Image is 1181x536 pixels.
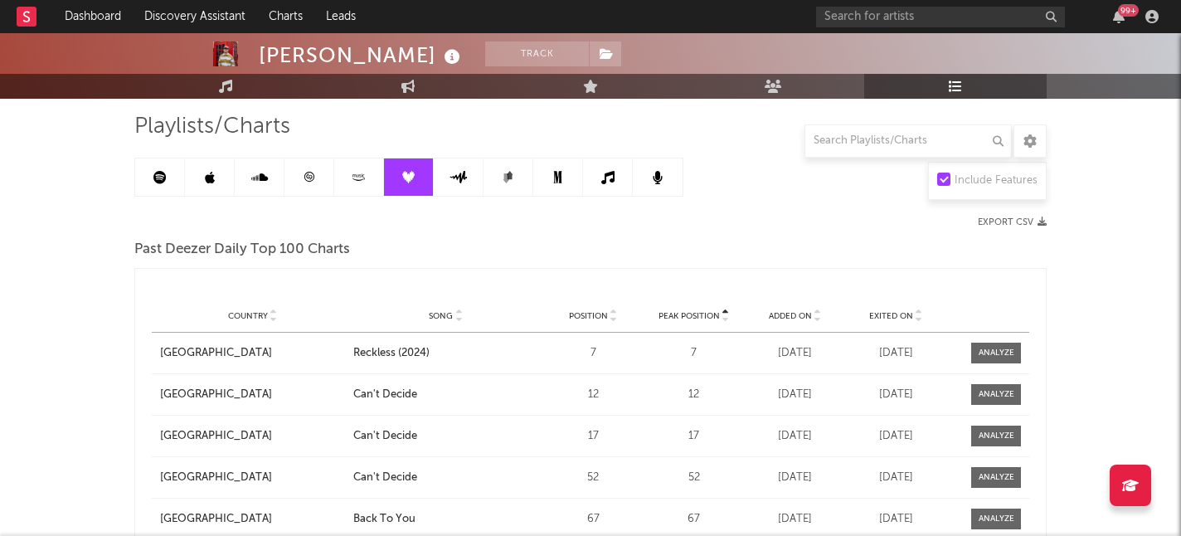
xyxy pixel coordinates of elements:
span: Song [429,311,453,321]
span: Added On [769,311,812,321]
button: 99+ [1113,10,1125,23]
span: Position [569,311,608,321]
div: 17 [547,428,640,445]
a: Back To You [353,511,538,528]
button: Export CSV [978,217,1047,227]
span: Past Deezer Daily Top 100 Charts [134,240,350,260]
div: [DATE] [749,428,842,445]
span: Peak Position [659,311,720,321]
div: [DATE] [849,470,942,486]
a: [GEOGRAPHIC_DATA] [160,470,345,486]
a: [GEOGRAPHIC_DATA] [160,428,345,445]
div: [DATE] [749,345,842,362]
a: Reckless (2024) [353,345,538,362]
div: [DATE] [749,470,842,486]
div: 7 [547,345,640,362]
a: Can't Decide [353,470,538,486]
div: [DATE] [849,428,942,445]
input: Search for artists [816,7,1065,27]
div: 99 + [1118,4,1139,17]
div: [DATE] [749,511,842,528]
span: Exited On [869,311,913,321]
div: [DATE] [849,511,942,528]
div: 52 [547,470,640,486]
span: Country [228,311,268,321]
div: 67 [547,511,640,528]
div: [PERSON_NAME] [259,41,464,69]
a: [GEOGRAPHIC_DATA] [160,511,345,528]
div: Include Features [955,171,1038,191]
a: [GEOGRAPHIC_DATA] [160,387,345,403]
a: Can't Decide [353,428,538,445]
div: 17 [648,428,741,445]
input: Search Playlists/Charts [804,124,1012,158]
a: [GEOGRAPHIC_DATA] [160,345,345,362]
span: Playlists/Charts [134,117,290,137]
div: 67 [648,511,741,528]
div: 7 [648,345,741,362]
a: Can't Decide [353,387,538,403]
div: 52 [648,470,741,486]
div: 12 [648,387,741,403]
div: [DATE] [749,387,842,403]
div: 12 [547,387,640,403]
div: [DATE] [849,345,942,362]
button: Track [485,41,589,66]
div: [DATE] [849,387,942,403]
